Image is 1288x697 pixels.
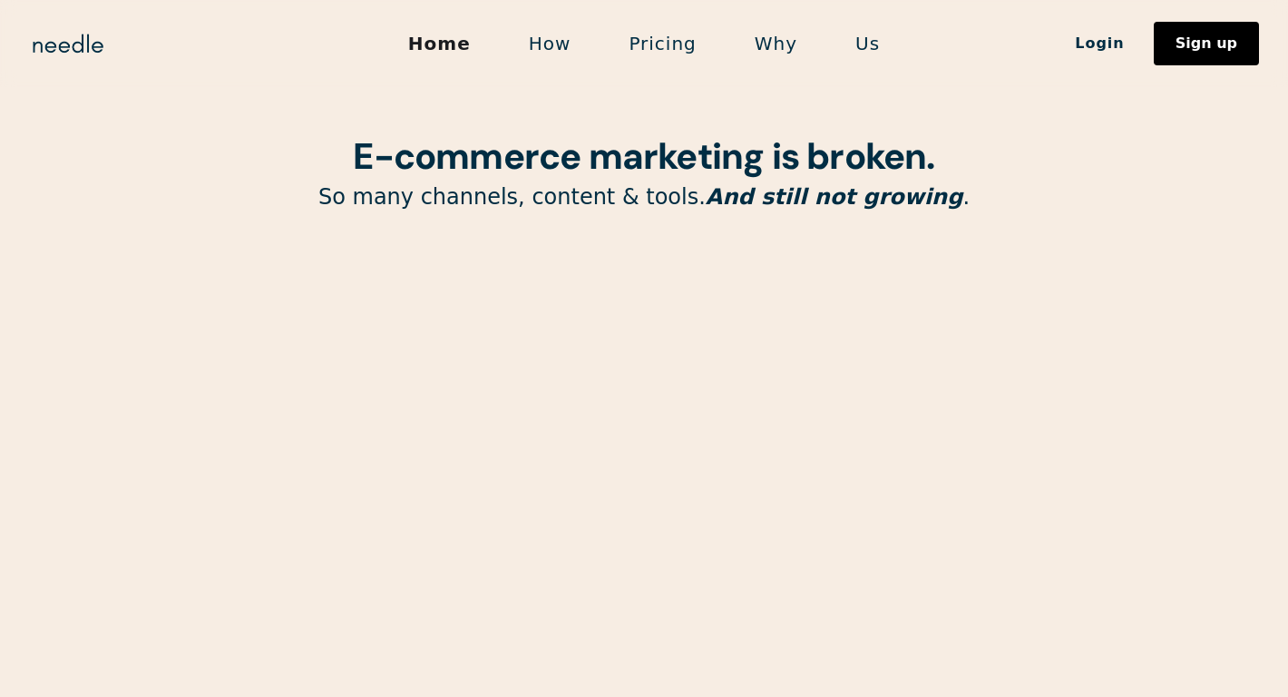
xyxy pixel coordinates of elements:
p: So many channels, content & tools. . [181,183,1107,211]
a: Login [1046,28,1154,59]
strong: E-commerce marketing is broken. [353,133,934,180]
a: Why [726,25,826,63]
em: And still not growing [706,184,963,210]
a: Home [379,25,500,63]
a: How [500,25,600,63]
div: Sign up [1176,36,1237,51]
a: Sign up [1154,22,1259,65]
a: Pricing [600,25,725,63]
a: Us [826,25,909,63]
